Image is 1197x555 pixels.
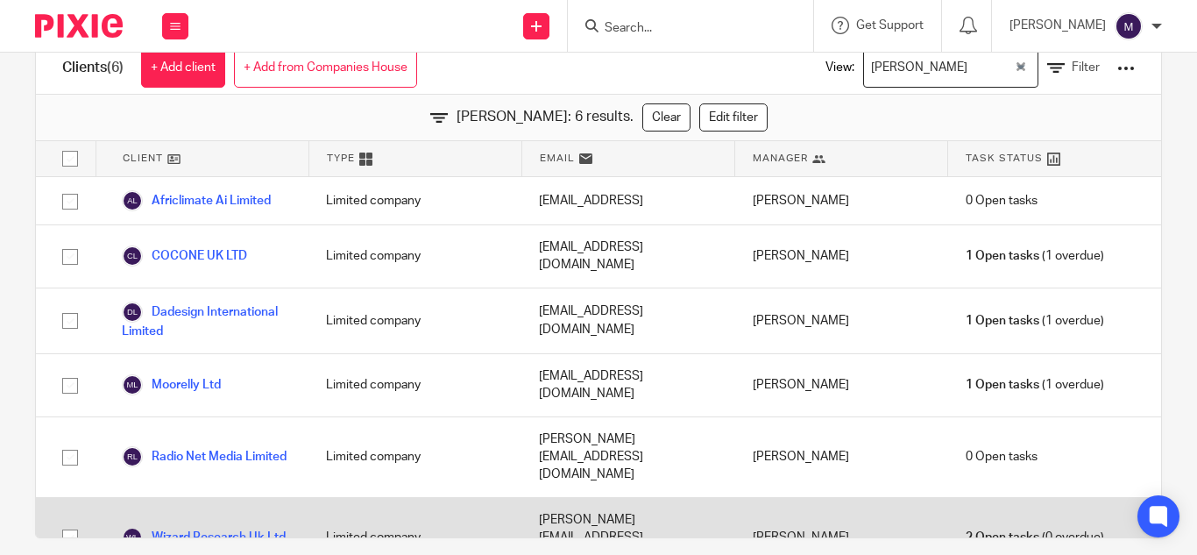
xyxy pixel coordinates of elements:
[521,354,734,416] div: [EMAIL_ADDRESS][DOMAIN_NAME]
[122,446,143,467] img: svg%3E
[122,190,143,211] img: svg%3E
[966,312,1104,330] span: (1 overdue)
[868,53,972,83] span: [PERSON_NAME]
[122,446,287,467] a: Radio Net Media Limited
[603,21,761,37] input: Search
[966,247,1104,265] span: (1 overdue)
[1115,12,1143,40] img: svg%3E
[735,225,948,288] div: [PERSON_NAME]
[122,245,143,267] img: svg%3E
[122,527,286,548] a: Wizard Research Uk Ltd
[521,417,734,497] div: [PERSON_NAME][EMAIL_ADDRESS][DOMAIN_NAME]
[1009,17,1106,34] p: [PERSON_NAME]
[521,225,734,288] div: [EMAIL_ADDRESS][DOMAIN_NAME]
[308,177,521,224] div: Limited company
[1072,61,1100,74] span: Filter
[122,374,221,395] a: Moorelly Ltd
[327,151,355,166] span: Type
[122,374,143,395] img: svg%3E
[966,247,1039,265] span: 1 Open tasks
[735,288,948,353] div: [PERSON_NAME]
[966,312,1039,330] span: 1 Open tasks
[966,529,1104,546] span: (0 overdue)
[457,107,634,127] span: [PERSON_NAME]: 6 results.
[735,177,948,224] div: [PERSON_NAME]
[735,354,948,416] div: [PERSON_NAME]
[699,103,768,132] a: Edit filter
[540,151,575,166] span: Email
[642,103,691,132] a: Clear
[122,245,247,267] a: COCONE UK LTD
[122,302,143,323] img: svg%3E
[753,151,808,166] span: Manager
[966,529,1039,546] span: 2 Open tasks
[966,448,1038,466] span: 0 Open tasks
[521,288,734,353] div: [EMAIL_ADDRESS][DOMAIN_NAME]
[107,60,124,75] span: (6)
[974,53,1012,83] input: Search for option
[863,48,1038,88] div: Search for option
[62,59,124,77] h1: Clients
[122,302,291,340] a: Dadesign International Limited
[966,192,1038,210] span: 0 Open tasks
[735,417,948,497] div: [PERSON_NAME]
[521,177,734,224] div: [EMAIL_ADDRESS]
[966,151,1043,166] span: Task Status
[53,142,87,175] input: Select all
[35,14,123,38] img: Pixie
[141,48,225,88] a: + Add client
[308,417,521,497] div: Limited company
[308,354,521,416] div: Limited company
[1016,61,1025,75] button: Clear Selected
[123,151,163,166] span: Client
[122,190,271,211] a: Africlimate Ai Limited
[308,288,521,353] div: Limited company
[856,19,924,32] span: Get Support
[234,48,417,88] a: + Add from Companies House
[966,376,1104,394] span: (1 overdue)
[308,225,521,288] div: Limited company
[966,376,1039,394] span: 1 Open tasks
[799,42,1135,94] div: View:
[122,527,143,548] img: svg%3E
